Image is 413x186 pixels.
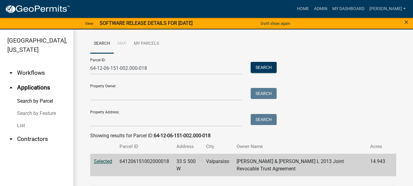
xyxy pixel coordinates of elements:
i: arrow_drop_down [7,69,15,77]
a: Selected [94,158,112,164]
td: 33 S 500 W [173,154,202,176]
a: Admin [312,3,330,15]
a: My Parcels [130,34,163,54]
button: Don't show again [258,18,293,28]
a: My Dashboard [330,3,367,15]
strong: 64-12-06-151-002.000-018 [154,133,211,139]
a: Search [90,34,114,54]
td: Valparaiso [202,154,233,176]
a: [PERSON_NAME] [367,3,408,15]
strong: SOFTWARE RELEASE DETAILS FOR [DATE] [100,20,193,26]
td: 14.943 [367,154,389,176]
i: arrow_drop_up [7,84,15,91]
th: Owner Name [233,139,367,154]
button: Search [251,114,277,125]
td: 641206151002000018 [116,154,173,176]
th: Acres [367,139,389,154]
th: City [202,139,233,154]
th: Address [173,139,202,154]
span: × [404,18,408,26]
div: Showing results for Parcel ID: [90,132,396,139]
button: Close [404,18,408,26]
button: Search [251,62,277,73]
a: View [83,18,96,28]
button: Search [251,88,277,99]
a: Home [294,3,312,15]
td: [PERSON_NAME] & [PERSON_NAME] L 2013 Joint Revocable Trust Agreement [233,154,367,176]
i: arrow_drop_down [7,135,15,143]
th: Parcel ID [116,139,173,154]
